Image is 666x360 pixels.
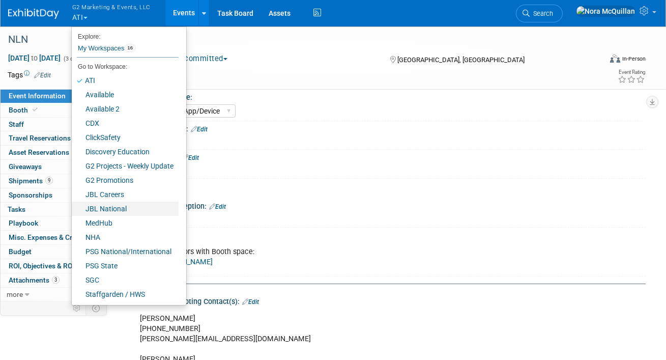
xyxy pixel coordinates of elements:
div: In-Person [622,55,646,63]
div: Onsite Troubleshooting Contact(s): [124,294,646,307]
div: Lead Retrieval Type: [125,90,641,102]
a: Staffgarden / HWS [72,287,179,301]
span: more [7,290,23,298]
a: Budget [1,245,106,259]
a: Tasks [1,203,106,216]
img: Nora McQuillan [576,6,635,17]
a: Booth [1,103,106,117]
a: ROI, Objectives & ROO [1,259,106,273]
a: ClickSafety [72,130,179,145]
span: Booth [9,106,40,114]
a: NHA [72,230,179,244]
span: Search [530,10,553,17]
span: ROI, Objectives & ROO [9,262,77,270]
a: Edit [242,298,259,306]
span: Asset Reservations [9,148,69,156]
a: Playbook [1,216,106,230]
a: Sponsorships [1,188,106,202]
span: Attachments [9,276,60,284]
div: List of Exhibitors with Booth space: [133,242,543,272]
a: Misc. Expenses & Credits [1,231,106,244]
a: Staff [1,118,106,131]
span: Tasks [8,205,25,213]
a: Attachments3 [1,273,106,287]
span: 9 [45,177,53,184]
span: [GEOGRAPHIC_DATA], [GEOGRAPHIC_DATA] [397,56,525,64]
a: Available 2 [72,102,179,116]
img: Format-Inperson.png [610,54,620,63]
a: Shipments9 [1,174,106,188]
span: Staff [9,120,24,128]
a: Event Information [1,89,106,103]
a: Available [72,88,179,102]
a: CDX [72,116,179,130]
span: Giveaways [9,162,42,171]
a: Edit [34,72,51,79]
span: Travel Reservations [9,134,71,142]
span: (3 days) [63,56,84,62]
a: Travel Reservations [1,131,106,145]
li: Explore: [72,31,179,40]
a: PSG National/International [72,244,179,259]
div: Event Format [552,53,646,68]
a: My Workspaces16 [77,40,179,57]
a: ATI [72,73,179,88]
a: Discovery Education [72,145,179,159]
a: SGC [72,273,179,287]
div: Ancillary Events [122,183,638,194]
td: Personalize Event Tab Strip [68,301,86,315]
a: MedHub [72,216,179,230]
a: Search [516,5,563,22]
div: Event Notes: [124,228,646,241]
span: 3 [52,276,60,284]
div: Leads Portal Login: [124,121,646,134]
span: Misc. Expenses & Credits [9,233,88,241]
a: JBL National [72,202,179,216]
span: to [30,54,39,62]
a: Giveaways [1,160,106,174]
a: Edit [191,126,208,133]
span: 16 [124,44,136,52]
li: Go to Workspace: [72,60,179,73]
td: Toggle Event Tabs [86,301,107,315]
a: Asset Reservations [1,146,106,159]
a: JBL Careers [72,187,179,202]
div: Booth Giveaway: [124,150,646,163]
span: Sponsorships [9,191,52,199]
td: Tags [8,70,51,80]
a: G2 Projects - Weekly Update [72,159,179,173]
span: Event Information [9,92,66,100]
div: NLN [5,31,591,49]
a: more [1,288,106,301]
a: PSG State [72,259,179,273]
div: Focus Group | Reception: [124,199,646,212]
a: Edit [209,203,226,210]
span: Playbook [9,219,38,227]
button: Committed [171,53,231,64]
span: [DATE] [DATE] [8,53,61,63]
div: Event Rating [618,70,645,75]
img: ExhibitDay [8,9,59,19]
span: G2 Marketing & Events, LLC [72,2,151,12]
span: Shipments [9,177,53,185]
i: Booth reservation complete [33,107,38,113]
span: Budget [9,247,32,256]
a: Edit [182,154,199,161]
a: G2 Promotions [72,173,179,187]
